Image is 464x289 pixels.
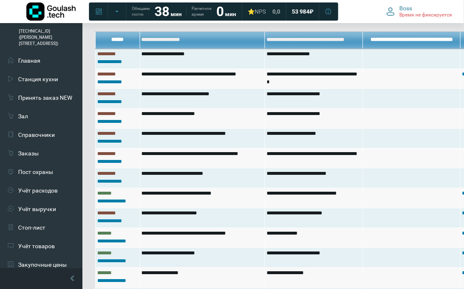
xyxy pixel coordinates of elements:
img: Логотип компании Goulash.tech [26,2,76,21]
button: Boss Время не фиксируется [382,3,457,20]
a: ⭐NPS 0,0 [243,4,285,19]
strong: 38 [155,4,169,19]
span: NPS [255,8,266,15]
span: 0,0 [272,8,280,15]
span: мин [171,11,182,17]
span: ₽ [309,8,314,15]
span: Boss [400,5,412,12]
div: ⭐ [248,8,266,15]
span: 53 984 [292,8,309,15]
a: Обещаем гостю 38 мин Расчетное время 0 мин [127,4,241,19]
a: 53 984 ₽ [287,4,319,19]
span: мин [225,11,236,17]
strong: 0 [216,4,224,19]
span: Время не фиксируется [400,12,452,19]
span: Обещаем гостю [132,6,150,17]
span: Расчетное время [192,6,211,17]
